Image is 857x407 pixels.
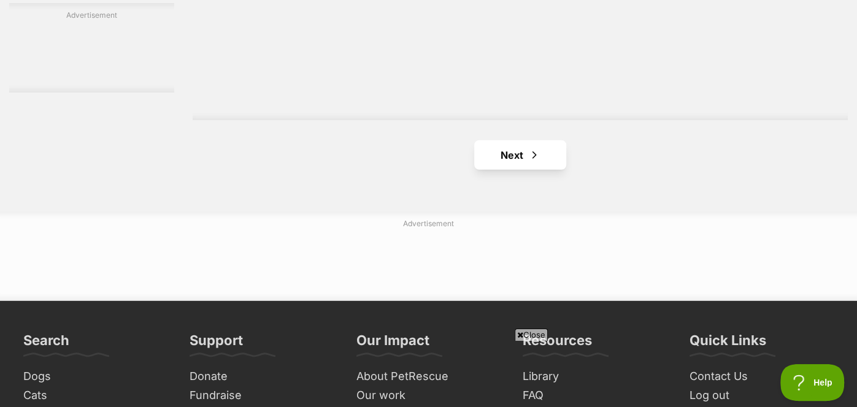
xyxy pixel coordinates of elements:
a: Dogs [18,367,172,386]
iframe: Advertisement [131,346,726,401]
span: Close [515,329,548,341]
iframe: Help Scout Beacon - Open [780,364,845,401]
h3: Quick Links [690,332,766,356]
h3: Resources [523,332,592,356]
nav: Pagination [193,140,848,170]
div: Advertisement [9,3,174,93]
a: Next page [474,140,566,170]
a: Contact Us [685,367,839,386]
h3: Support [190,332,243,356]
h3: Our Impact [356,332,429,356]
a: Log out [685,386,839,405]
a: Cats [18,386,172,405]
h3: Search [23,332,69,356]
